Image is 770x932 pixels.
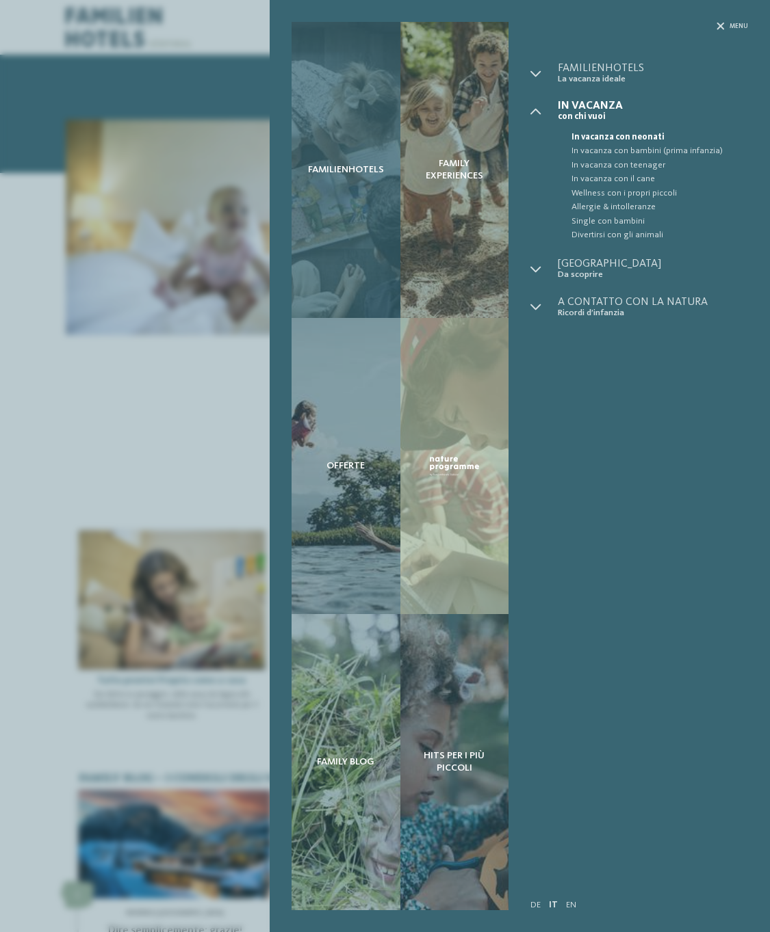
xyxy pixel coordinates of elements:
span: Allergie & intolleranze [572,200,748,214]
span: Menu [730,22,748,31]
span: [GEOGRAPHIC_DATA] [558,258,748,269]
a: Hotel per neonati in Alto Adige per una vacanza di relax Hits per i più piccoli [400,614,509,910]
span: In vacanza con teenager [572,159,748,172]
a: Hotel per neonati in Alto Adige per una vacanza di relax Nature Programme [400,318,509,614]
span: La vacanza ideale [558,74,748,84]
a: In vacanza con neonati [558,131,748,144]
a: In vacanza con teenager [558,159,748,172]
a: Hotel per neonati in Alto Adige per una vacanza di relax Offerte [292,318,400,614]
span: In vacanza con il cane [572,172,748,186]
span: Familienhotels [558,63,748,74]
a: Allergie & intolleranze [558,200,748,214]
a: Hotel per neonati in Alto Adige per una vacanza di relax Family experiences [400,22,509,318]
a: Divertirsi con gli animali [558,228,748,242]
span: Offerte [326,460,365,472]
a: [GEOGRAPHIC_DATA] Da scoprire [558,258,748,280]
img: Nature Programme [428,454,482,479]
a: A contatto con la natura Ricordi d’infanzia [558,297,748,318]
span: Familienhotels [308,164,384,176]
span: In vacanza [558,101,748,111]
a: Hotel per neonati in Alto Adige per una vacanza di relax Familienhotels [292,22,400,318]
span: Divertirsi con gli animali [572,228,748,242]
span: Family experiences [411,158,498,182]
span: con chi vuoi [558,111,748,122]
span: Hits per i più piccoli [411,750,498,774]
span: Family Blog [317,756,374,768]
span: In vacanza con neonati [572,131,748,144]
span: Single con bambini [572,215,748,228]
a: DE [530,901,541,909]
span: Da scoprire [558,269,748,280]
span: In vacanza con bambini (prima infanzia) [572,144,748,158]
a: In vacanza con chi vuoi [558,101,748,122]
a: Wellness con i propri piccoli [558,187,748,200]
a: Familienhotels La vacanza ideale [558,63,748,84]
a: IT [549,901,558,909]
a: Single con bambini [558,215,748,228]
a: EN [566,901,576,909]
span: A contatto con la natura [558,297,748,308]
a: In vacanza con bambini (prima infanzia) [558,144,748,158]
span: Ricordi d’infanzia [558,308,748,318]
a: Hotel per neonati in Alto Adige per una vacanza di relax Family Blog [292,614,400,910]
span: Wellness con i propri piccoli [572,187,748,200]
a: In vacanza con il cane [558,172,748,186]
